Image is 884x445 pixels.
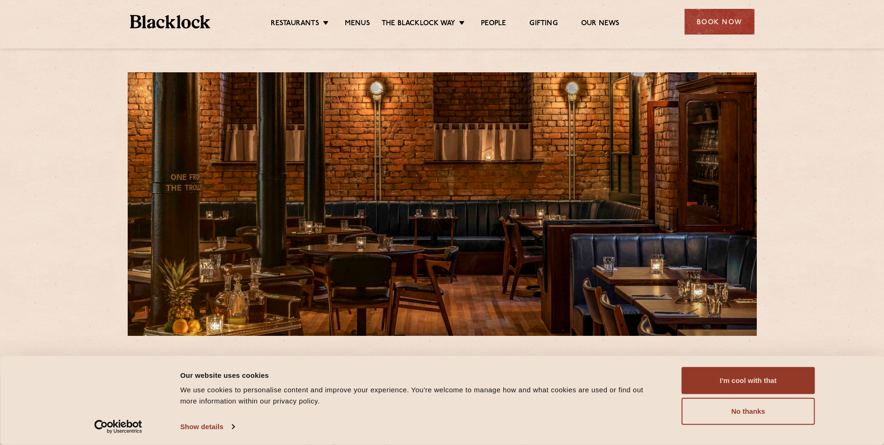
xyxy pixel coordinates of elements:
div: Our website uses cookies [180,369,661,381]
a: Usercentrics Cookiebot - opens in a new window [77,420,159,434]
div: We use cookies to personalise content and improve your experience. You're welcome to manage how a... [180,384,661,407]
a: Restaurants [271,19,319,29]
a: People [481,19,506,29]
div: Book Now [685,9,754,35]
a: Show details [180,420,234,434]
a: Our News [581,19,620,29]
button: I'm cool with that [682,367,815,394]
button: No thanks [682,398,815,425]
img: BL_Textured_Logo-footer-cropped.svg [130,15,211,28]
a: Menus [345,19,370,29]
a: Gifting [529,19,557,29]
a: The Blacklock Way [382,19,455,29]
